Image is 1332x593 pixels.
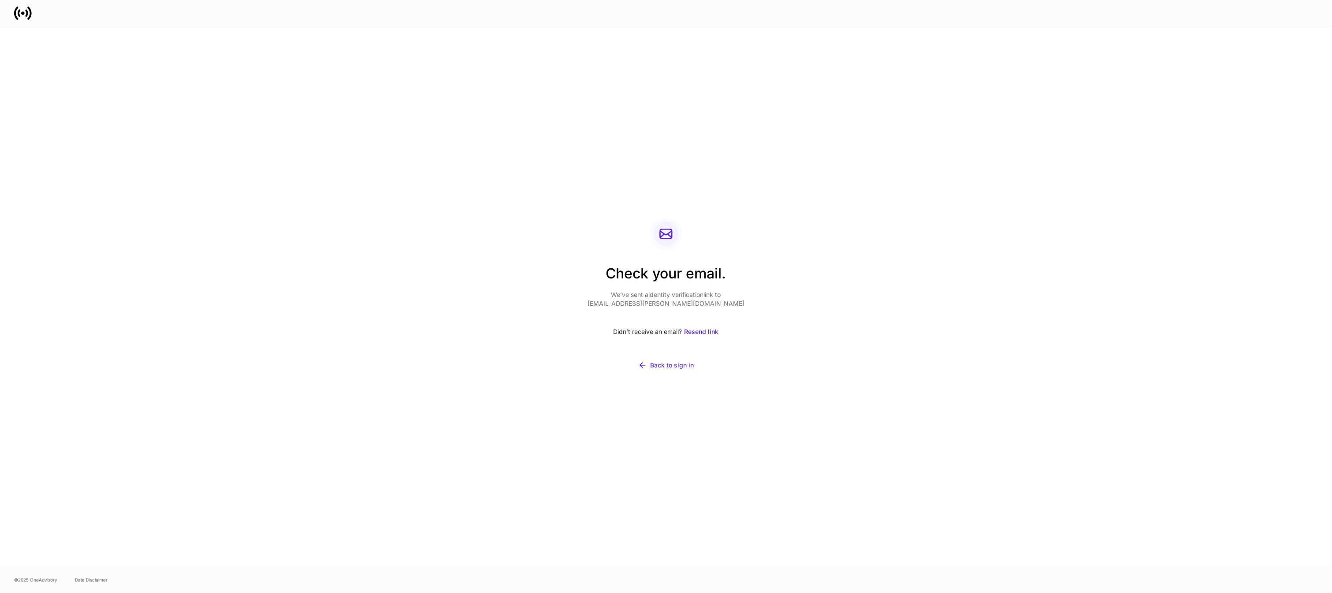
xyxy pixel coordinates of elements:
[588,356,744,375] button: Back to sign in
[588,290,744,308] p: We’ve sent a identity verification link to [EMAIL_ADDRESS][PERSON_NAME][DOMAIN_NAME]
[684,322,719,341] button: Resend link
[14,576,57,583] span: © 2025 OneAdvisory
[75,576,108,583] a: Data Disclaimer
[684,327,718,336] div: Resend link
[588,264,744,290] h2: Check your email.
[588,322,744,341] div: Didn’t receive an email?
[651,361,694,370] div: Back to sign in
